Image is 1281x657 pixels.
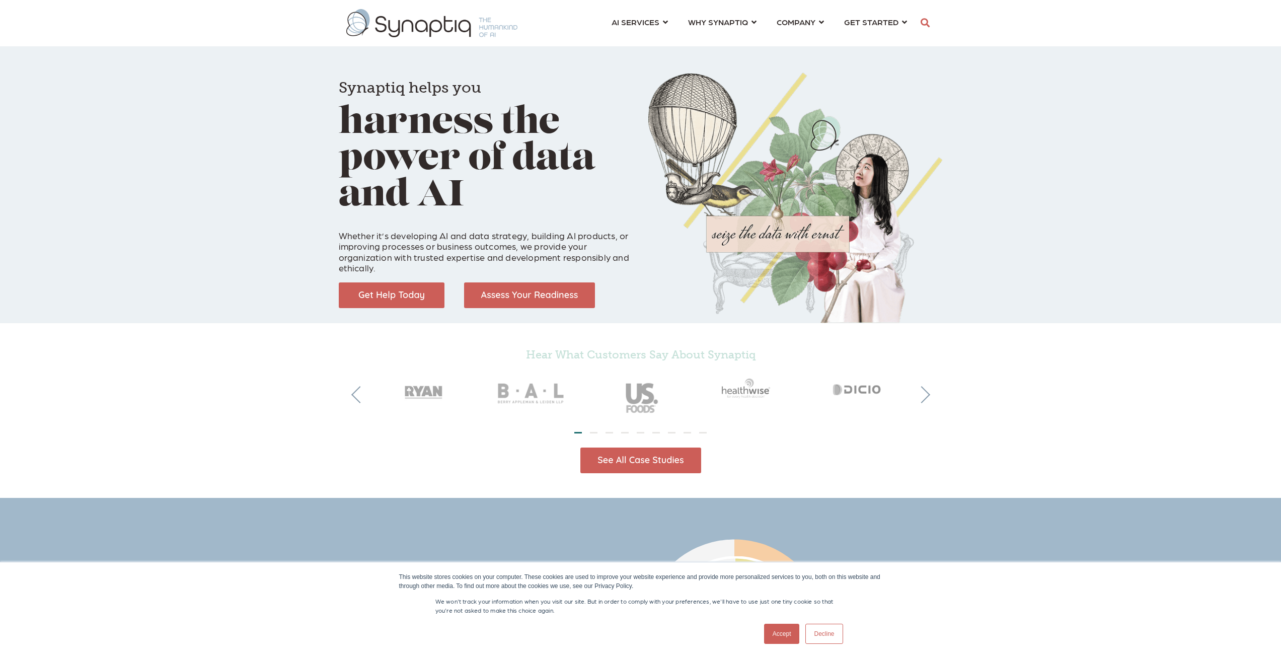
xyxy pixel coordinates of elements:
[612,13,668,31] a: AI SERVICES
[684,432,691,433] li: Page dot 8
[621,432,629,433] li: Page dot 4
[339,79,481,97] span: Synaptiq helps you
[339,65,633,214] h1: harness the power of data and AI
[652,432,660,433] li: Page dot 6
[637,432,644,433] li: Page dot 5
[648,72,943,323] img: Collage of girl, balloon, bird, and butterfly, with seize the data with ernst text
[688,13,757,31] a: WHY SYNAPTIQ
[369,348,913,361] h5: Hear What Customers Say About Synaptiq
[580,448,701,473] img: See All Case Studies
[699,432,707,433] li: Page dot 9
[351,386,368,403] button: Previous
[346,9,517,37] img: synaptiq logo-1
[612,15,659,29] span: AI SERVICES
[844,15,898,29] span: GET STARTED
[478,366,586,422] img: BAL_gray50
[574,432,582,433] li: Page dot 1
[601,5,917,41] nav: menu
[844,13,907,31] a: GET STARTED
[369,366,478,410] img: RyanCompanies_gray50_2
[339,282,444,308] img: Get Help Today
[586,366,695,422] img: USFoods_gray50
[399,572,882,591] div: This website stores cookies on your computer. These cookies are used to improve your website expe...
[913,386,930,403] button: Next
[668,432,675,433] li: Page dot 7
[777,13,824,31] a: COMPANY
[590,432,597,433] li: Page dot 2
[777,15,815,29] span: COMPANY
[805,624,843,644] a: Decline
[695,366,804,410] img: Healthwise_gray50
[464,282,595,308] img: Assess Your Readiness
[764,624,800,644] a: Accept
[606,432,613,433] li: Page dot 3
[688,15,748,29] span: WHY SYNAPTIQ
[435,597,846,615] p: We won't track your information when you visit our site. But in order to comply with your prefere...
[804,366,913,410] img: Dicio
[339,219,633,273] p: Whether it’s developing AI and data strategy, building AI products, or improving processes or bus...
